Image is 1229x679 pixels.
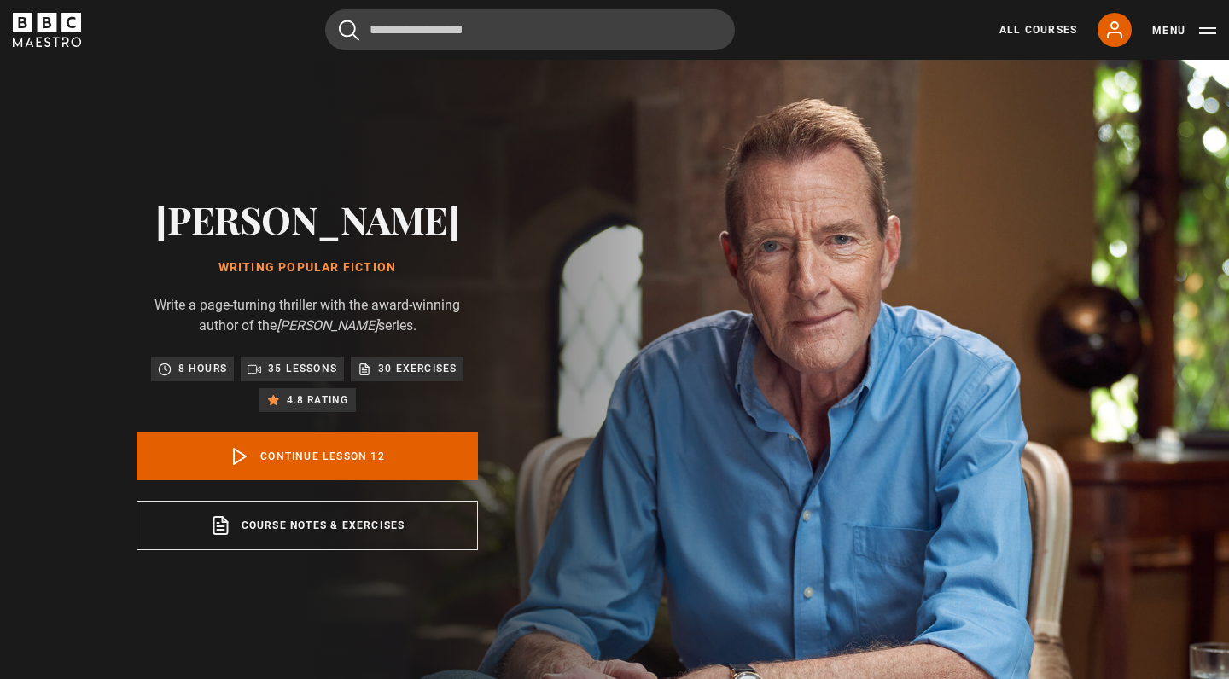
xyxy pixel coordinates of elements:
svg: BBC Maestro [13,13,81,47]
p: 30 exercises [378,360,457,377]
a: Course notes & exercises [137,501,478,550]
p: Write a page-turning thriller with the award-winning author of the series. [137,295,478,336]
a: Continue lesson 12 [137,432,478,480]
p: 35 lessons [268,360,337,377]
p: 8 hours [178,360,227,377]
p: 4.8 rating [287,392,349,409]
button: Submit the search query [339,20,359,41]
a: All Courses [999,22,1077,38]
h2: [PERSON_NAME] [137,197,478,241]
i: [PERSON_NAME] [277,317,378,334]
button: Toggle navigation [1152,22,1216,39]
h1: Writing Popular Fiction [137,261,478,275]
input: Search [325,9,735,50]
